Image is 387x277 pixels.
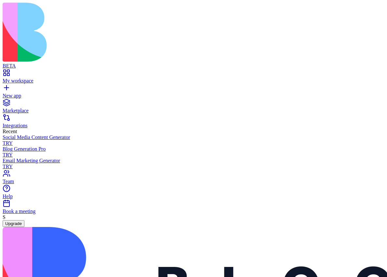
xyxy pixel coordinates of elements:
div: TRY [3,164,384,170]
div: Integrations [3,123,384,129]
div: Email Marketing Generator [3,158,384,164]
a: Email Marketing GeneratorTRY [3,158,384,170]
div: Marketplace [3,108,384,114]
a: Integrations [3,117,384,129]
a: Social Media Content GeneratorTRY [3,134,384,146]
div: BETA [3,63,384,69]
a: Blog Generation ProTRY [3,146,384,158]
div: New app [3,93,384,99]
div: Help [3,194,384,199]
a: Help [3,188,384,199]
span: Recent [3,129,17,134]
div: Team [3,179,384,184]
a: Team [3,173,384,184]
a: My workspace [3,72,384,84]
div: Blog Generation Pro [3,146,384,152]
div: Social Media Content Generator [3,134,384,140]
img: logo [3,3,264,62]
a: New app [3,87,384,99]
div: TRY [3,152,384,158]
div: TRY [3,140,384,146]
div: Book a meeting [3,208,384,214]
button: Upgrade [3,220,24,227]
span: S [3,214,6,220]
a: Book a meeting [3,203,384,214]
div: My workspace [3,78,384,84]
a: Upgrade [3,220,24,226]
a: Marketplace [3,102,384,114]
a: BETA [3,57,384,69]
